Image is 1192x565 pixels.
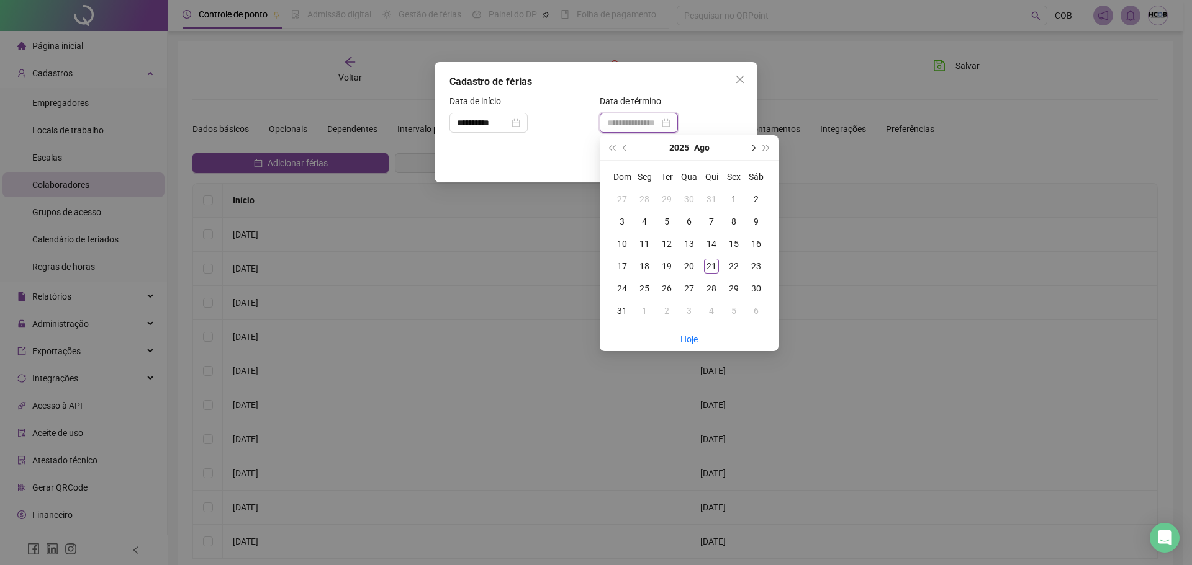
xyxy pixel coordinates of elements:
div: 30 [682,192,697,207]
td: 2025-07-30 [678,188,700,210]
td: 2025-08-30 [745,277,767,300]
td: 2025-08-09 [745,210,767,233]
td: 2025-09-04 [700,300,723,322]
div: 6 [682,214,697,229]
div: 28 [704,281,719,296]
button: prev-year [618,135,632,160]
div: 10 [615,236,630,251]
td: 2025-08-04 [633,210,656,233]
div: 4 [637,214,652,229]
div: 18 [637,259,652,274]
div: 26 [659,281,674,296]
div: 28 [637,192,652,207]
td: 2025-08-08 [723,210,745,233]
div: 2 [749,192,764,207]
div: 3 [615,214,630,229]
td: 2025-08-26 [656,277,678,300]
div: 29 [659,192,674,207]
td: 2025-08-01 [723,188,745,210]
button: super-next-year [760,135,774,160]
div: 22 [726,259,741,274]
td: 2025-08-16 [745,233,767,255]
button: month panel [694,135,710,160]
a: Hoje [680,334,698,344]
div: 9 [749,214,764,229]
div: 3 [682,303,697,318]
td: 2025-08-28 [700,277,723,300]
div: 19 [659,259,674,274]
td: 2025-08-23 [745,255,767,277]
td: 2025-07-28 [633,188,656,210]
td: 2025-08-17 [611,255,633,277]
div: 2 [659,303,674,318]
td: 2025-08-31 [611,300,633,322]
div: 31 [704,192,719,207]
td: 2025-08-03 [611,210,633,233]
div: 16 [749,236,764,251]
div: 1 [637,303,652,318]
th: Qua [678,166,700,188]
th: Sex [723,166,745,188]
td: 2025-08-10 [611,233,633,255]
td: 2025-08-20 [678,255,700,277]
td: 2025-08-15 [723,233,745,255]
td: 2025-08-29 [723,277,745,300]
div: 15 [726,236,741,251]
th: Seg [633,166,656,188]
label: Data de término [600,94,669,108]
div: Open Intercom Messenger [1150,523,1180,553]
th: Dom [611,166,633,188]
div: 12 [659,236,674,251]
div: 13 [682,236,697,251]
td: 2025-08-25 [633,277,656,300]
th: Ter [656,166,678,188]
button: super-prev-year [605,135,618,160]
td: 2025-09-01 [633,300,656,322]
div: 17 [615,259,630,274]
td: 2025-09-06 [745,300,767,322]
div: 24 [615,281,630,296]
td: 2025-08-05 [656,210,678,233]
td: 2025-08-13 [678,233,700,255]
td: 2025-07-29 [656,188,678,210]
div: 20 [682,259,697,274]
div: 31 [615,303,630,318]
td: 2025-08-27 [678,277,700,300]
td: 2025-08-14 [700,233,723,255]
td: 2025-08-12 [656,233,678,255]
span: close [735,74,745,84]
td: 2025-08-07 [700,210,723,233]
div: Cadastro de férias [449,74,743,89]
td: 2025-08-21 [700,255,723,277]
td: 2025-09-05 [723,300,745,322]
button: Close [730,69,750,89]
div: 5 [659,214,674,229]
td: 2025-07-31 [700,188,723,210]
button: next-year [746,135,759,160]
div: 30 [749,281,764,296]
td: 2025-09-02 [656,300,678,322]
td: 2025-08-11 [633,233,656,255]
div: 25 [637,281,652,296]
div: 1 [726,192,741,207]
td: 2025-08-18 [633,255,656,277]
div: 27 [615,192,630,207]
td: 2025-07-27 [611,188,633,210]
div: 4 [704,303,719,318]
div: 5 [726,303,741,318]
div: 7 [704,214,719,229]
div: 6 [749,303,764,318]
div: 27 [682,281,697,296]
th: Sáb [745,166,767,188]
td: 2025-08-24 [611,277,633,300]
label: Data de início [449,94,509,108]
div: 11 [637,236,652,251]
button: year panel [669,135,689,160]
div: 14 [704,236,719,251]
td: 2025-08-22 [723,255,745,277]
div: 8 [726,214,741,229]
td: 2025-08-19 [656,255,678,277]
th: Qui [700,166,723,188]
td: 2025-09-03 [678,300,700,322]
td: 2025-08-06 [678,210,700,233]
